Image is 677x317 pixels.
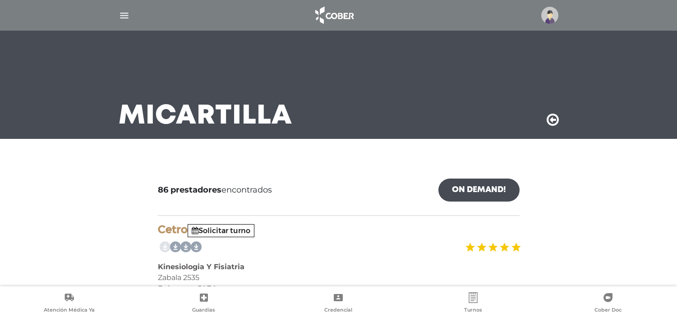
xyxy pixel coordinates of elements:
b: Kinesiologia Y Fisiatria [158,262,244,271]
div: Zabala 2535 [158,272,520,283]
span: Credencial [324,307,352,315]
span: Guardias [192,307,215,315]
span: Atención Médica Ya [44,307,95,315]
img: logo_cober_home-white.png [310,5,358,26]
img: estrellas_badge.png [464,237,521,257]
a: On Demand! [438,179,520,202]
h3: Mi Cartilla [119,105,292,128]
span: Turnos [464,307,482,315]
h4: Cetro [158,223,520,236]
a: Turnos [406,292,541,315]
span: encontrados [158,184,272,196]
a: Solicitar turno [192,226,250,235]
div: Belgrano - CABA [158,283,520,294]
a: Credencial [271,292,406,315]
img: profile-placeholder.svg [541,7,558,24]
span: Cober Doc [594,307,622,315]
a: Cober Doc [540,292,675,315]
img: Cober_menu-lines-white.svg [119,10,130,21]
b: 86 prestadores [158,185,221,195]
a: Atención Médica Ya [2,292,137,315]
a: Guardias [137,292,272,315]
